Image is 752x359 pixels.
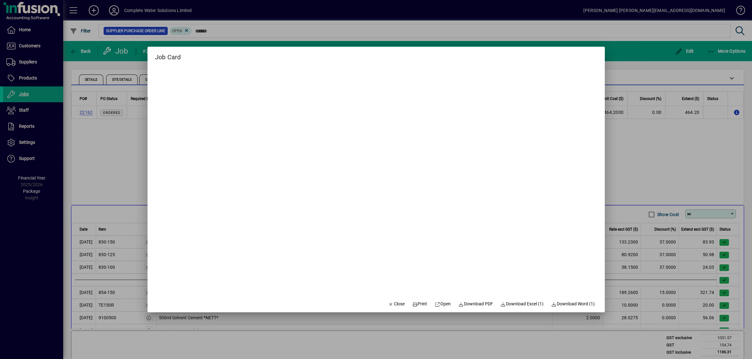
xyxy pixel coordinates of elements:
button: Download Word (1) [549,298,597,310]
a: Open [432,298,454,310]
span: Open [435,301,451,307]
a: Download PDF [456,298,496,310]
button: Download Excel (1) [498,298,546,310]
span: Download PDF [458,301,493,307]
span: Close [388,301,405,307]
button: Print [410,298,430,310]
h2: Job Card [147,47,189,62]
span: Print [412,301,427,307]
span: Download Excel (1) [501,301,544,307]
button: Close [386,298,407,310]
span: Download Word (1) [551,301,595,307]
